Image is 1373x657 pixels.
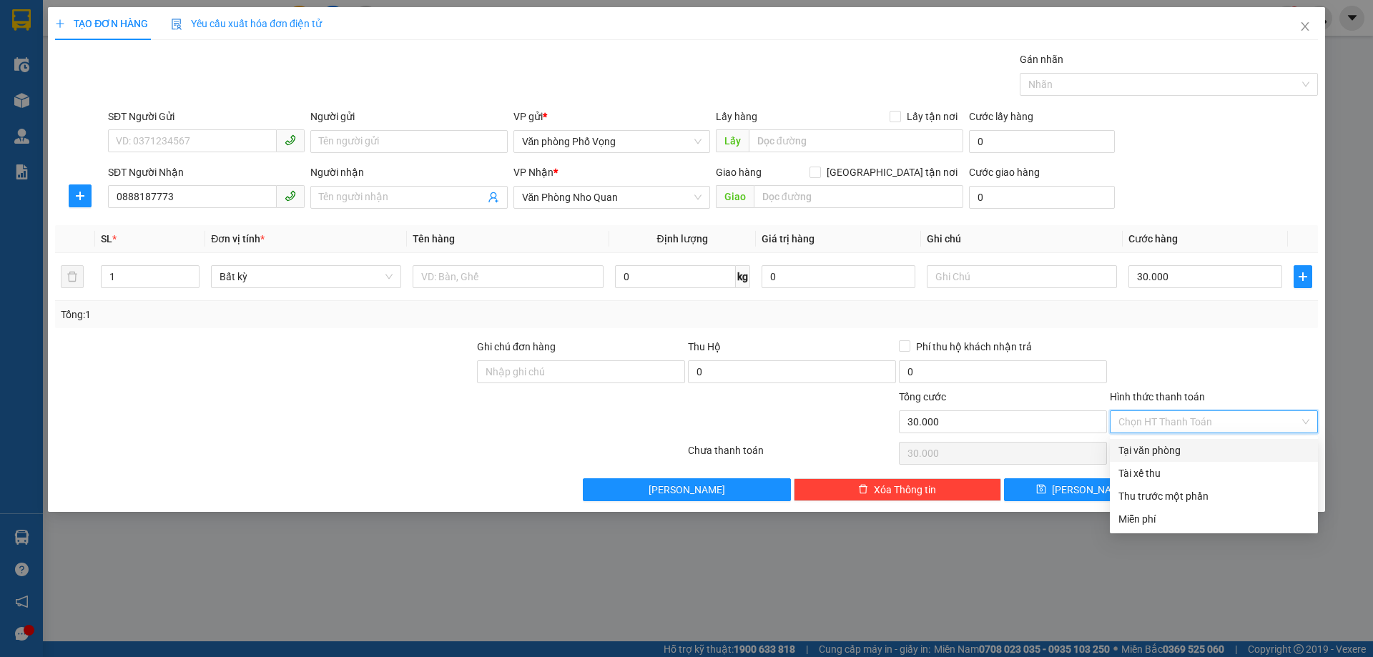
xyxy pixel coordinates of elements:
span: [PERSON_NAME] [1052,482,1128,498]
span: Phí thu hộ khách nhận trả [910,339,1038,355]
span: user-add [488,192,499,203]
div: Tại văn phòng [1118,443,1309,458]
input: Ghi chú đơn hàng [477,360,685,383]
span: save [1036,484,1046,495]
button: deleteXóa Thông tin [794,478,1002,501]
span: Văn phòng Phố Vọng [522,131,702,152]
label: Ghi chú đơn hàng [477,341,556,352]
span: Xóa Thông tin [874,482,936,498]
span: phone [285,190,296,202]
input: 0 [762,265,915,288]
div: Tổng: 1 [61,307,530,322]
div: Miễn phí [1118,511,1309,527]
span: plus [69,190,91,202]
label: Gán nhãn [1020,54,1063,65]
div: Chưa thanh toán [686,443,897,468]
span: close [1299,21,1311,32]
span: Thu Hộ [688,341,721,352]
button: plus [1294,265,1312,288]
div: Người gửi [310,109,507,124]
div: SĐT Người Gửi [108,109,305,124]
span: plus [1294,271,1312,282]
div: VP gửi [513,109,710,124]
span: Văn Phòng Nho Quan [522,187,702,208]
input: Dọc đường [754,185,963,208]
span: SL [101,233,112,244]
th: Ghi chú [921,225,1123,253]
span: Giao [716,185,754,208]
span: Lấy tận nơi [901,109,963,124]
span: [GEOGRAPHIC_DATA] tận nơi [821,164,963,180]
img: icon [171,19,182,30]
button: Close [1285,7,1325,47]
div: Tài xế thu [1118,465,1309,481]
div: Thu trước một phần [1118,488,1309,504]
button: [PERSON_NAME] [583,478,791,501]
input: Cước lấy hàng [969,130,1115,153]
span: Cước hàng [1128,233,1178,244]
label: Cước lấy hàng [969,111,1033,122]
span: Tổng cước [899,391,946,402]
span: phone [285,134,296,146]
span: Yêu cầu xuất hóa đơn điện tử [171,18,322,29]
span: kg [736,265,750,288]
span: delete [858,484,868,495]
span: Tên hàng [413,233,455,244]
span: TẠO ĐƠN HÀNG [55,18,148,29]
div: Người nhận [310,164,507,180]
span: plus [55,19,65,29]
button: save[PERSON_NAME] [1004,478,1159,501]
div: SĐT Người Nhận [108,164,305,180]
label: Hình thức thanh toán [1110,391,1205,402]
span: Đơn vị tính [211,233,265,244]
span: [PERSON_NAME] [649,482,725,498]
input: Cước giao hàng [969,186,1115,209]
span: VP Nhận [513,167,553,178]
label: Cước giao hàng [969,167,1040,178]
button: plus [69,184,92,207]
span: Bất kỳ [220,266,393,287]
input: Dọc đường [749,129,963,152]
input: VD: Bàn, Ghế [413,265,603,288]
button: delete [61,265,84,288]
span: Lấy [716,129,749,152]
span: Giao hàng [716,167,762,178]
span: Định lượng [657,233,708,244]
span: Giá trị hàng [762,233,815,244]
input: Ghi Chú [927,265,1117,288]
span: Lấy hàng [716,111,757,122]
